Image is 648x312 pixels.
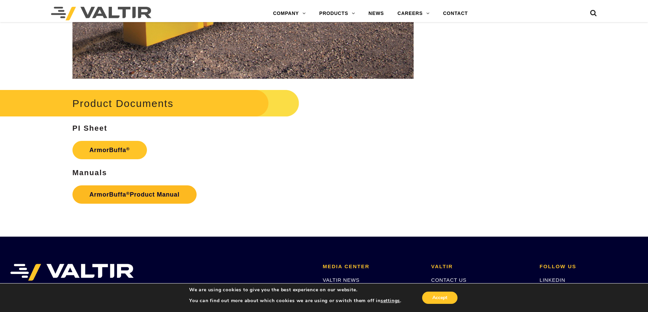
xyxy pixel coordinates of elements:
[323,264,421,270] h2: MEDIA CENTER
[266,7,313,20] a: COMPANY
[431,264,530,270] h2: VALTIR
[10,264,134,281] img: VALTIR
[72,185,197,204] a: ArmorBuffa®Product Manual
[381,298,400,304] button: settings
[422,292,458,304] button: Accept
[391,7,436,20] a: CAREERS
[539,277,565,283] a: LINKEDIN
[362,7,391,20] a: NEWS
[189,287,401,293] p: We are using cookies to give you the best experience on our website.
[51,7,151,20] img: Valtir
[313,7,362,20] a: PRODUCTS
[72,141,147,159] a: ArmorBuffa®
[72,124,107,132] strong: PI Sheet
[126,191,130,196] sup: ®
[189,298,401,304] p: You can find out more about which cookies we are using or switch them off in .
[431,277,467,283] a: CONTACT US
[323,277,360,283] a: VALTIR NEWS
[72,168,107,177] strong: Manuals
[539,264,638,270] h2: FOLLOW US
[436,7,475,20] a: CONTACT
[126,146,130,151] sup: ®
